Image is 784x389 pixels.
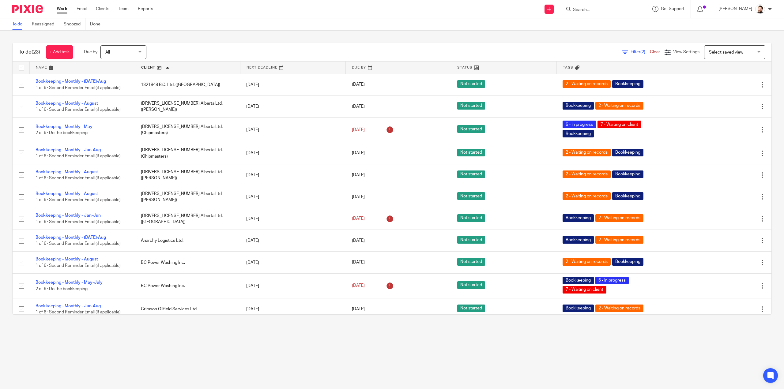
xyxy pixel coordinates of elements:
td: [DATE] [240,230,345,252]
span: Bookkeeping [612,170,643,178]
span: 7 - Waiting on client [563,286,606,294]
td: [DATE] [240,142,345,164]
a: + Add task [46,45,73,59]
a: Bookkeeping - Monthly - August [36,170,98,174]
td: [DATE] [240,273,345,298]
td: [DATE] [240,186,345,208]
span: [DATE] [352,307,365,311]
span: [DATE] [352,284,365,288]
a: Bookkeeping - Monthly - May [36,125,92,129]
td: [DRIVERS_LICENSE_NUMBER] Alberta Ltd. (Chipmasters) [135,118,240,142]
td: [DRIVERS_LICENSE_NUMBER] Alberta Ltd. ([PERSON_NAME]) [135,164,240,186]
span: Not started [457,80,485,88]
span: Filter [631,50,650,54]
td: [DRIVERS_LICENSE_NUMBER] Alberta Ltd. ([PERSON_NAME]) [135,95,240,117]
p: [PERSON_NAME] [718,6,752,12]
a: Work [57,6,67,12]
a: Bookkeeping - Monthly - August [36,192,98,196]
td: [DATE] [240,252,345,273]
a: Snoozed [64,18,85,30]
td: [DATE] [240,95,345,117]
a: Bookkeeping - Monthly - May-July [36,280,103,285]
span: Not started [457,192,485,200]
span: Bookkeeping [563,102,594,110]
span: Bookkeeping [563,130,594,137]
span: 2 - Waiting on records [563,170,611,178]
td: [DRIVERS_LICENSE_NUMBER] Alberta Ltd. (Chipmasters) [135,142,240,164]
span: 6 - In progress [595,277,629,284]
a: Clients [96,6,109,12]
td: [DATE] [240,208,345,230]
span: Not started [457,214,485,222]
a: Reassigned [32,18,59,30]
td: [DATE] [240,298,345,320]
a: Reports [138,6,153,12]
td: [DATE] [240,74,345,95]
span: 2 of 6 · Do the bookkeeping [36,131,88,135]
td: Anarchy Logistics Ltd. [135,230,240,252]
p: Due by [84,49,97,55]
td: [DRIVERS_LICENSE_NUMBER] Alberta Ltd. ([GEOGRAPHIC_DATA]) [135,208,240,230]
span: [DATE] [352,173,365,177]
span: 1 of 6 · Second Reminder Email (if applicable) [36,107,121,112]
span: 1 of 6 · Second Reminder Email (if applicable) [36,154,121,159]
span: Bookkeeping [612,80,643,88]
span: [DATE] [352,217,365,221]
span: [DATE] [352,83,365,87]
input: Search [572,7,628,13]
a: Bookkeeping - Monthly - Jun-Aug [36,304,101,308]
span: 2 - Waiting on records [595,214,643,222]
td: BC Power Washing Inc. [135,273,240,298]
span: 1 of 6 · Second Reminder Email (if applicable) [36,198,121,202]
a: Bookkeeping - Monthly - August [36,257,98,261]
span: Not started [457,281,485,289]
span: Tags [563,66,573,69]
td: [DRIVERS_LICENSE_NUMBER] Alberta Ltd ([PERSON_NAME]) [135,186,240,208]
a: Team [119,6,129,12]
td: [DATE] [240,118,345,142]
span: 1 of 6 · Second Reminder Email (if applicable) [36,220,121,224]
span: 7 - Waiting on client [597,121,641,128]
span: 1 of 6 · Second Reminder Email (if applicable) [36,176,121,180]
a: Bookkeeping - Monthly - [DATE]-Aug [36,235,106,240]
span: Bookkeeping [563,236,594,244]
a: Bookkeeping - Monthly - August [36,101,98,106]
span: Not started [457,170,485,178]
span: Not started [457,236,485,244]
a: Done [90,18,105,30]
span: Select saved view [709,50,743,54]
span: All [105,50,110,54]
td: 1321848 B.C. Ltd. ([GEOGRAPHIC_DATA]) [135,74,240,95]
span: [DATE] [352,104,365,109]
span: 1 of 6 · Second Reminder Email (if applicable) [36,86,121,90]
span: (23) [32,50,40,54]
a: Email [77,6,87,12]
span: [DATE] [352,238,365,243]
span: (2) [640,50,645,54]
span: Not started [457,149,485,156]
span: Not started [457,305,485,312]
span: 2 - Waiting on records [595,305,643,312]
span: View Settings [673,50,699,54]
span: Bookkeeping [563,277,594,284]
span: Not started [457,102,485,110]
span: [DATE] [352,128,365,132]
a: Bookkeeping - Monthly - [DATE]-Aug [36,79,106,84]
img: Pixie [12,5,43,13]
td: [DATE] [240,164,345,186]
span: 2 - Waiting on records [563,258,611,266]
span: 2 of 6 · Do the bookkeeping [36,287,88,291]
span: 2 - Waiting on records [595,102,643,110]
span: 2 - Waiting on records [563,149,611,156]
a: Bookkeeping - Monthly - Jun-Aug [36,148,101,152]
span: 1 of 6 · Second Reminder Email (if applicable) [36,264,121,268]
a: Bookkeeping - Monthly - Jan-Jun [36,213,101,218]
span: 2 - Waiting on records [563,80,611,88]
span: Bookkeeping [612,258,643,266]
h1: To do [19,49,40,55]
td: BC Power Washing Inc. [135,252,240,273]
span: Not started [457,125,485,133]
span: 2 - Waiting on records [563,192,611,200]
span: Bookkeeping [563,214,594,222]
span: Bookkeeping [612,192,643,200]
